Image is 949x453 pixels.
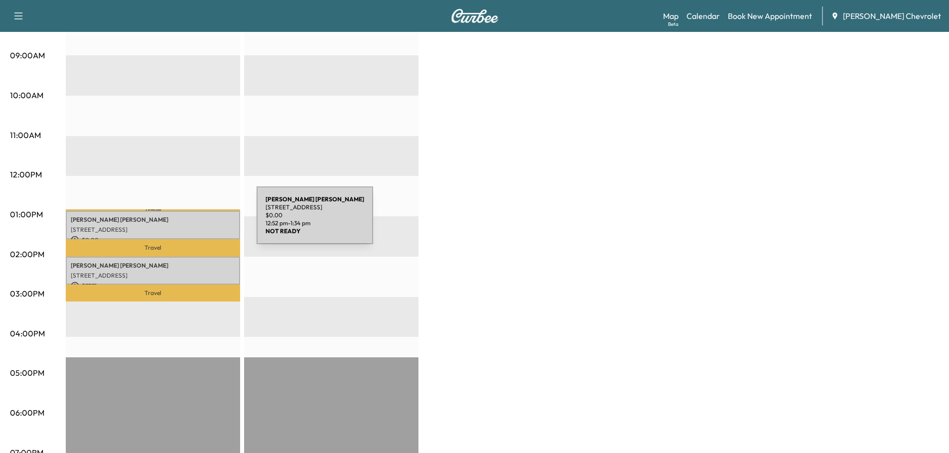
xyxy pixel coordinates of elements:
[10,327,45,339] p: 04:00PM
[71,226,235,234] p: [STREET_ADDRESS]
[10,248,44,260] p: 02:00PM
[728,10,812,22] a: Book New Appointment
[66,239,240,257] p: Travel
[10,407,44,419] p: 06:00PM
[71,272,235,280] p: [STREET_ADDRESS]
[10,168,42,180] p: 12:00PM
[10,49,45,61] p: 09:00AM
[668,20,678,28] div: Beta
[66,285,240,302] p: Travel
[71,216,235,224] p: [PERSON_NAME] [PERSON_NAME]
[663,10,678,22] a: MapBeta
[71,282,235,291] p: $ 37.71
[10,208,43,220] p: 01:00PM
[10,367,44,379] p: 05:00PM
[10,129,41,141] p: 11:00AM
[451,9,499,23] img: Curbee Logo
[686,10,720,22] a: Calendar
[843,10,941,22] span: [PERSON_NAME] Chevrolet
[66,209,240,211] p: Travel
[71,236,235,245] p: $ 0.00
[10,288,44,300] p: 03:00PM
[71,262,235,270] p: [PERSON_NAME] [PERSON_NAME]
[10,89,43,101] p: 10:00AM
